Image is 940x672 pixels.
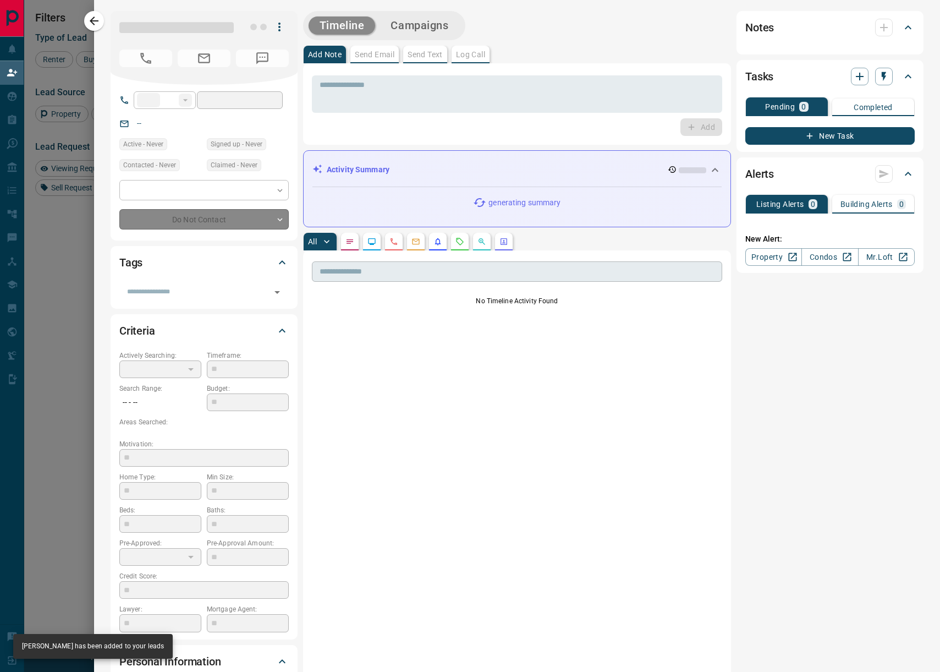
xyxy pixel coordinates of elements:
[745,165,774,183] h2: Alerts
[811,200,815,208] p: 0
[178,50,230,67] span: No Email
[123,139,163,150] span: Active - Never
[801,248,858,266] a: Condos
[119,209,289,230] div: Do Not Contact
[119,384,201,394] p: Search Range:
[119,604,201,614] p: Lawyer:
[345,237,354,246] svg: Notes
[756,200,804,208] p: Listing Alerts
[840,200,893,208] p: Building Alerts
[119,505,201,515] p: Beds:
[119,439,289,449] p: Motivation:
[119,472,201,482] p: Home Type:
[123,160,176,171] span: Contacted - Never
[207,604,289,614] p: Mortgage Agent:
[854,103,893,111] p: Completed
[119,571,289,581] p: Credit Score:
[745,14,915,41] div: Notes
[411,237,420,246] svg: Emails
[207,505,289,515] p: Baths:
[488,197,560,209] p: generating summary
[745,19,774,36] h2: Notes
[119,394,201,412] p: -- - --
[801,103,806,111] p: 0
[207,538,289,548] p: Pre-Approval Amount:
[207,351,289,360] p: Timeframe:
[745,161,915,187] div: Alerts
[745,63,915,90] div: Tasks
[119,50,172,67] span: No Number
[433,237,442,246] svg: Listing Alerts
[119,254,142,271] h2: Tags
[477,237,486,246] svg: Opportunities
[211,139,262,150] span: Signed up - Never
[207,472,289,482] p: Min Size:
[858,248,915,266] a: Mr.Loft
[765,103,795,111] p: Pending
[211,160,257,171] span: Claimed - Never
[308,51,342,58] p: Add Note
[137,119,141,128] a: --
[119,538,201,548] p: Pre-Approved:
[207,384,289,394] p: Budget:
[119,653,221,670] h2: Personal Information
[745,248,802,266] a: Property
[236,50,289,67] span: No Number
[745,68,773,85] h2: Tasks
[119,249,289,276] div: Tags
[312,160,722,180] div: Activity Summary
[499,237,508,246] svg: Agent Actions
[119,322,155,340] h2: Criteria
[745,233,915,245] p: New Alert:
[389,237,398,246] svg: Calls
[309,17,376,35] button: Timeline
[119,318,289,344] div: Criteria
[308,238,317,245] p: All
[380,17,459,35] button: Campaigns
[455,237,464,246] svg: Requests
[745,127,915,145] button: New Task
[312,296,722,306] p: No Timeline Activity Found
[119,351,201,360] p: Actively Searching:
[899,200,904,208] p: 0
[22,637,164,655] div: [PERSON_NAME] has been added to your leads
[119,417,289,427] p: Areas Searched:
[270,285,285,300] button: Open
[367,237,376,246] svg: Lead Browsing Activity
[327,164,389,176] p: Activity Summary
